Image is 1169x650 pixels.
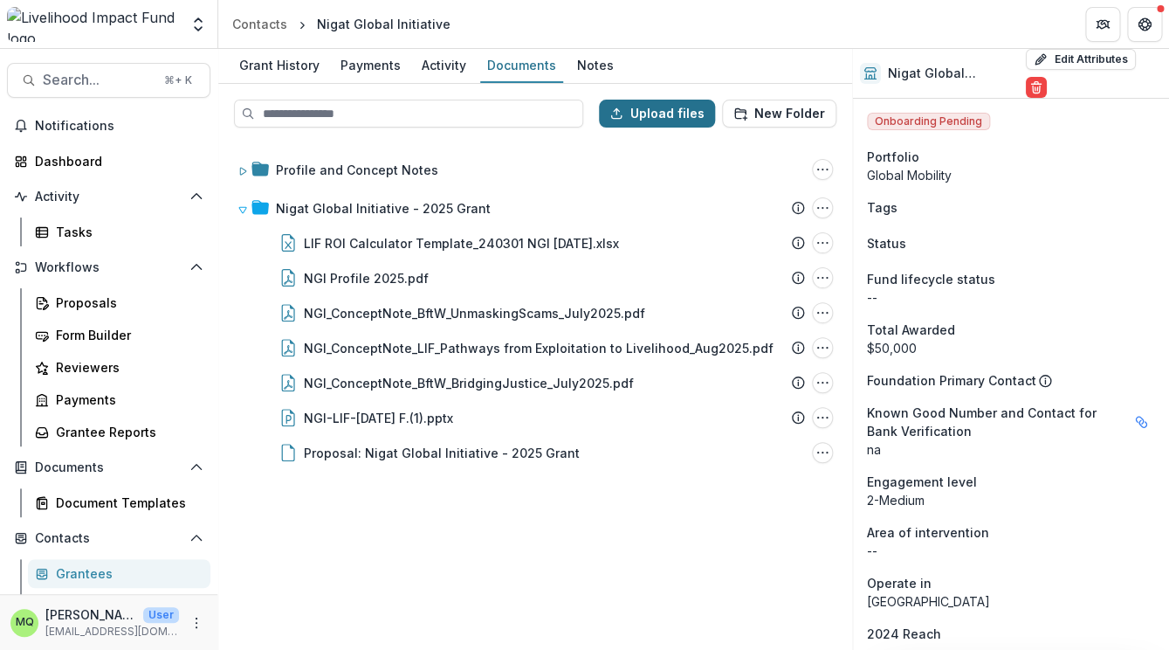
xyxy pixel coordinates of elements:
div: Profile and Concept Notes [276,161,438,179]
a: Activity [415,49,473,83]
p: [EMAIL_ADDRESS][DOMAIN_NAME] [45,624,179,640]
div: Document Templates [56,494,196,512]
span: Documents [35,460,182,475]
p: [GEOGRAPHIC_DATA] [867,592,1155,611]
div: NGI_ConceptNote_LIF_Pathways from Exploitation to Livelihood_Aug2025.pdfNGI_ConceptNote_LIF_Pathw... [230,330,840,365]
button: NGI_ConceptNote_LIF_Pathways from Exploitation to Livelihood_Aug2025.pdf Options [812,337,833,358]
div: Profile and Concept NotesProfile and Concept Notes Options [230,152,840,187]
button: Linked binding [1127,408,1155,436]
div: Payments [56,391,196,409]
span: Known Good Number and Contact for Bank Verification [867,404,1120,440]
button: Search... [7,63,210,98]
span: Tags [867,198,897,217]
button: Open Activity [7,183,210,211]
span: Area of intervention [867,523,989,542]
button: Profile and Concept Notes Options [812,159,833,180]
button: Open Contacts [7,524,210,552]
div: NGI_ConceptNote_BftW_UnmaskingScams_July2025.pdfNGI_ConceptNote_BftW_UnmaskingScams_July2025.pdf ... [230,295,840,330]
div: Documents [480,52,563,78]
button: Proposal: Nigat Global Initiative - 2025 Grant Options [812,442,833,463]
button: NGI_ConceptNote_BftW_BridgingJustice_July2025.pdf Options [812,372,833,393]
div: Form Builder [56,326,196,344]
a: Form Builder [28,321,210,349]
div: Proposals [56,294,196,312]
div: ⌘ + K [161,71,196,90]
p: Global Mobility [867,166,1155,184]
button: Open Documents [7,453,210,481]
div: Activity [415,52,473,78]
div: Proposal: Nigat Global Initiative - 2025 GrantProposal: Nigat Global Initiative - 2025 Grant Options [230,435,840,470]
a: Contacts [225,11,294,37]
div: NGI-LIF-[DATE] F.(1).pptx [304,409,453,427]
nav: breadcrumb [225,11,457,37]
div: $50,000 [867,339,1155,357]
p: 2-Medium [867,491,1155,509]
div: LIF ROI Calculator Template_240301 NGI [DATE].xlsx [304,234,619,252]
div: NGI_ConceptNote_BftW_BridgingJustice_July2025.pdf [304,374,634,392]
a: Dashboard [7,147,210,176]
a: Grantees [28,559,210,588]
div: LIF ROI Calculator Template_240301 NGI [DATE].xlsxLIF ROI Calculator Template_240301 NGI 17 July ... [230,225,840,260]
span: Notifications [35,119,203,134]
div: NGI Profile 2025.pdf [304,269,429,287]
span: 2024 Reach [867,625,941,643]
button: Nigat Global Initiative - 2025 Grant Options [812,197,833,218]
span: Onboarding Pending [867,113,990,130]
div: Maica Quitain [16,617,34,628]
div: Contacts [232,15,287,33]
span: Portfolio [867,148,919,166]
a: Document Templates [28,488,210,517]
div: Grantees [56,564,196,583]
p: User [143,607,179,623]
a: Documents [480,49,563,83]
button: Edit Attributes [1026,49,1136,70]
button: New Folder [722,100,836,128]
div: NGI_ConceptNote_BftW_BridgingJustice_July2025.pdfNGI_ConceptNote_BftW_BridgingJustice_July2025.pd... [230,365,840,400]
span: Fund lifecycle status [867,270,995,288]
button: Open entity switcher [186,7,210,42]
a: Reviewers [28,353,210,382]
a: Grant History [232,49,327,83]
p: -- [867,542,1155,560]
div: Grantee Reports [56,423,196,441]
button: More [186,612,207,633]
div: NGI Profile 2025.pdfNGI Profile 2025.pdf Options [230,260,840,295]
div: NGI_ConceptNote_BftW_UnmaskingScams_July2025.pdf [304,304,645,322]
button: NGI_ConceptNote_BftW_UnmaskingScams_July2025.pdf Options [812,302,833,323]
a: Payments [28,385,210,414]
button: NGI Profile 2025.pdf Options [812,267,833,288]
button: Notifications [7,112,210,140]
p: [PERSON_NAME] [45,605,136,624]
button: NGI-LIF-July-15-2025 F.(1).pptx Options [812,407,833,428]
a: Payments [334,49,408,83]
a: Grantee Reports [28,418,210,446]
div: Notes [570,52,621,78]
p: -- [867,288,1155,307]
span: Activity [35,190,182,204]
div: Grant History [232,52,327,78]
div: Tasks [56,223,196,241]
button: LIF ROI Calculator Template_240301 NGI 17 July 2025.xlsx Options [812,232,833,253]
img: Livelihood Impact Fund logo [7,7,179,42]
div: Nigat Global Initiative - 2025 GrantNigat Global Initiative - 2025 Grant OptionsLIF ROI Calculato... [230,190,840,470]
div: NGI-LIF-[DATE] F.(1).pptxNGI-LIF-July-15-2025 F.(1).pptx Options [230,400,840,435]
button: Partners [1085,7,1120,42]
button: Delete [1026,77,1047,98]
span: Total Awarded [867,321,955,339]
span: Operate in [867,574,932,592]
a: Notes [570,49,621,83]
div: Nigat Global Initiative - 2025 GrantNigat Global Initiative - 2025 Grant Options [230,190,840,225]
span: Search... [43,72,154,88]
button: Open Workflows [7,253,210,281]
div: NGI_ConceptNote_LIF_Pathways from Exploitation to Livelihood_Aug2025.pdf [304,339,774,357]
span: Workflows [35,260,182,275]
span: Contacts [35,531,182,546]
